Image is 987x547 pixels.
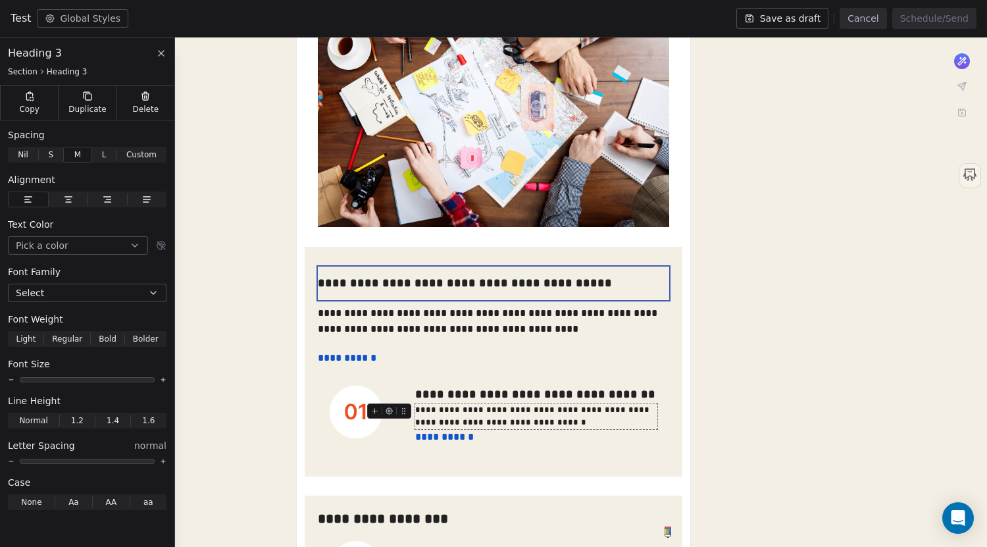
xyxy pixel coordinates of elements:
span: Select [16,286,44,300]
span: Test [11,11,32,26]
span: Heading 3 [47,66,88,77]
div: Open Intercom Messenger [942,502,974,534]
span: Duplicate [68,104,106,115]
span: Alignment [8,173,55,186]
span: Custom [126,149,157,161]
button: Save as draft [736,8,829,29]
span: Normal [19,415,47,427]
span: Spacing [8,128,45,142]
span: 1.6 [142,415,155,427]
span: 1.4 [107,415,119,427]
span: Regular [52,333,82,345]
button: Global Styles [37,9,129,28]
button: Schedule/Send [892,8,976,29]
span: Heading 3 [8,45,62,61]
span: S [48,149,53,161]
span: Bolder [133,333,159,345]
button: Pick a color [8,236,148,255]
span: Nil [18,149,28,161]
span: Case [8,476,30,489]
span: AA [105,496,116,508]
span: Line Height [8,394,61,407]
span: normal [134,439,166,452]
span: Aa [68,496,79,508]
span: Font Weight [8,313,63,326]
span: None [21,496,41,508]
span: Delete [133,104,159,115]
span: Copy [19,104,39,115]
span: Text Color [8,218,53,231]
span: aa [143,496,153,508]
span: Font Size [8,357,50,371]
span: Bold [99,333,116,345]
span: Section [8,66,38,77]
button: Cancel [840,8,886,29]
span: Light [16,333,36,345]
span: 1.2 [71,415,84,427]
span: Font Family [8,265,61,278]
span: L [102,149,107,161]
span: Letter Spacing [8,439,75,452]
